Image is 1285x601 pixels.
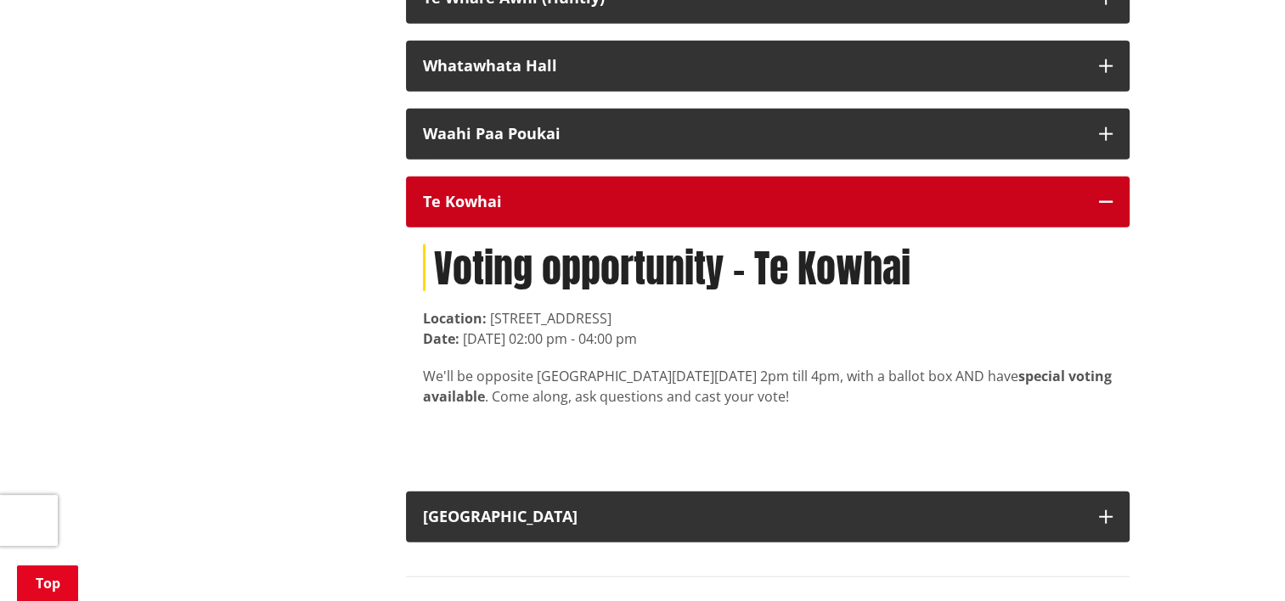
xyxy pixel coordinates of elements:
strong: Date: [423,329,459,348]
time: [DATE] 02:00 pm - 04:00 pm [463,329,637,348]
span: [STREET_ADDRESS] [490,309,612,328]
button: Waahi Paa Poukai [406,109,1130,160]
iframe: Messenger Launcher [1207,530,1268,591]
button: Whatawhata Hall [406,41,1130,92]
div: Waahi Paa Poukai [423,126,1082,143]
button: Te Kowhai [406,177,1130,227]
strong: special voting available [423,367,1112,406]
h1: Voting opportunity - Te Kowhai [423,244,1113,291]
div: Te Kowhai [423,194,1082,211]
div: We'll be opposite [GEOGRAPHIC_DATA] [423,366,1113,407]
div: [GEOGRAPHIC_DATA] [423,508,1082,525]
span: [DATE][DATE] 2pm till 4pm, with a ballot box AND have . Come along, ask questions and cast your v... [423,367,1112,406]
strong: Location: [423,309,487,328]
div: Whatawhata Hall [423,58,1082,75]
button: [GEOGRAPHIC_DATA] [406,491,1130,542]
a: Top [17,565,78,601]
